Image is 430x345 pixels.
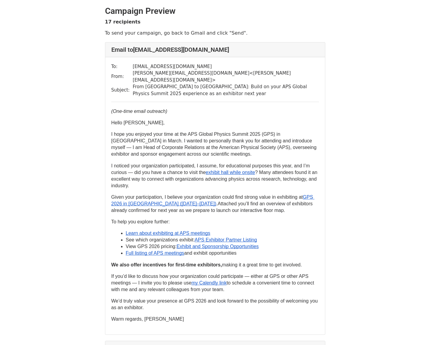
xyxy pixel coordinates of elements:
strong: 17 recipients [105,19,141,25]
td: [PERSON_NAME][EMAIL_ADDRESS][DOMAIN_NAME] < [PERSON_NAME][EMAIL_ADDRESS][DOMAIN_NAME] > [133,70,319,83]
h4: Email to [EMAIL_ADDRESS][DOMAIN_NAME] [111,46,319,53]
a: Exhibit and Sponsorship Opportunities [177,244,259,249]
span: View GPS 2026 pricing: [126,244,177,249]
span: See which organizations exhibit: [126,237,195,242]
span: to schedule a convenient time to connect with me and any relevant colleagues from your team. [111,280,316,292]
h2: Campaign Preview [105,6,325,16]
a: Learn about exhibiting at APS meetings [126,231,210,236]
span: Hello [PERSON_NAME], [111,120,165,125]
span: . [216,201,218,206]
td: Subject: [111,83,133,97]
td: [EMAIL_ADDRESS][DOMAIN_NAME] [133,63,319,70]
span: To help you explore further: [111,219,170,224]
td: To: [111,63,133,70]
span: GPS 2026 in [GEOGRAPHIC_DATA] ([DATE]–[DATE]) [111,194,314,206]
span: and exhibit opportunities [184,250,236,256]
a: Full listing of APS meetings [126,250,184,256]
a: exhibit hall while onsite [206,169,255,175]
a: APS Exhibitor Partner Listing [195,237,257,242]
span: We also offer incentives for first-time exhibitors, [111,262,222,267]
span: my Calendly link [191,280,226,285]
a: GPS 2026 in [GEOGRAPHIC_DATA] ([DATE]–[DATE]) [111,194,314,207]
span: (One-time email outreach) [111,109,167,114]
td: From: [111,70,133,83]
span: I noticed your organization participated, I assume, for educational purposes this year, and I’m c... [111,163,311,175]
span: I hope you enjoyed your time at the APS Global Physics Summit 2025 (GPS) in [GEOGRAPHIC_DATA] in ... [111,132,318,157]
a: my Calendly link [191,280,226,286]
span: We’d truly value your presence at GPS 2026 and look forward to the possibility of welcoming you a... [111,298,319,310]
span: making it a great time to get involved. [222,262,302,267]
span: Given your participation, I believe your organization could find strong value in exhibiting at [111,194,303,200]
td: From [GEOGRAPHIC_DATA] to [GEOGRAPHIC_DATA]: Build on your APS Global Physics Summit 2025 experie... [133,83,319,97]
p: To send your campaign, go back to Gmail and click "Send". [105,30,325,36]
span: Warm regards, [PERSON_NAME] [111,316,184,322]
span: ? Many attendees found it an excellent way to connect with organizations advancing physics across... [111,170,319,188]
span: If you’d like to discuss how your organization could participate — either at GPS or other APS mee... [111,274,310,285]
